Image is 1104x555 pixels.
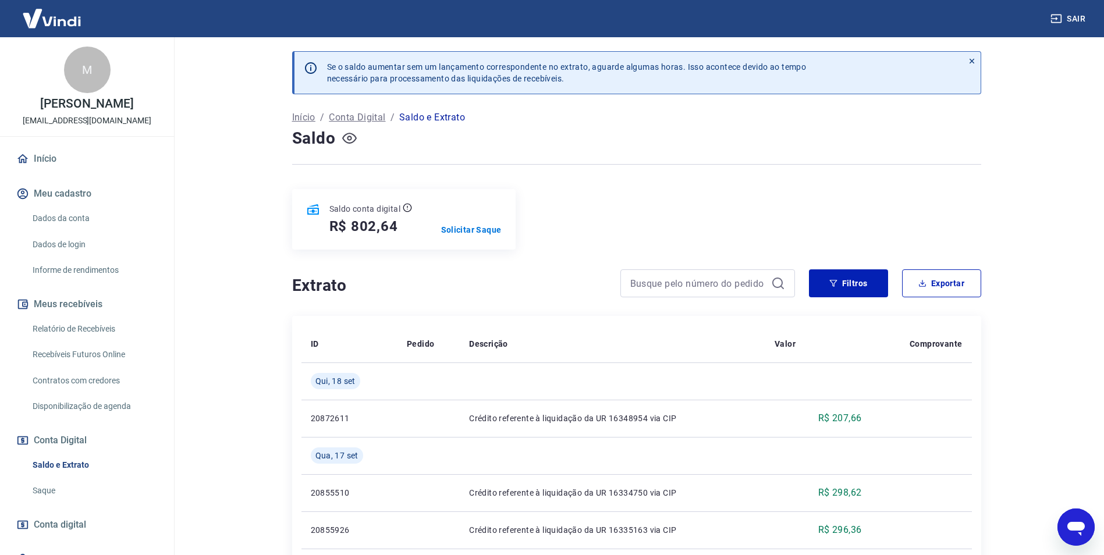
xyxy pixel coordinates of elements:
p: R$ 298,62 [818,486,862,500]
p: 20855510 [311,487,388,499]
a: Solicitar Saque [441,224,502,236]
button: Sair [1048,8,1090,30]
h4: Saldo [292,127,336,150]
p: Se o saldo aumentar sem um lançamento correspondente no extrato, aguarde algumas horas. Isso acon... [327,61,807,84]
p: [PERSON_NAME] [40,98,133,110]
button: Conta Digital [14,428,160,453]
div: M [64,47,111,93]
span: Conta digital [34,517,86,533]
a: Dados da conta [28,207,160,230]
button: Meus recebíveis [14,291,160,317]
span: Qui, 18 set [315,375,356,387]
a: Início [14,146,160,172]
button: Meu cadastro [14,181,160,207]
p: R$ 296,36 [818,523,862,537]
p: / [391,111,395,124]
a: Conta digital [14,512,160,538]
iframe: Botão para abrir a janela de mensagens [1057,508,1095,546]
a: Recebíveis Futuros Online [28,343,160,367]
a: Relatório de Recebíveis [28,317,160,341]
p: Pedido [407,338,434,350]
a: Informe de rendimentos [28,258,160,282]
p: Valor [775,338,796,350]
p: Descrição [469,338,508,350]
p: Crédito referente à liquidação da UR 16335163 via CIP [469,524,756,536]
span: Qua, 17 set [315,450,358,461]
input: Busque pelo número do pedido [630,275,766,292]
a: Início [292,111,315,124]
p: Crédito referente à liquidação da UR 16348954 via CIP [469,412,756,424]
button: Exportar [902,269,981,297]
a: Conta Digital [329,111,385,124]
h5: R$ 802,64 [329,217,398,236]
p: R$ 207,66 [818,411,862,425]
p: [EMAIL_ADDRESS][DOMAIN_NAME] [23,115,151,127]
a: Saldo e Extrato [28,453,160,477]
a: Dados de login [28,233,160,257]
a: Disponibilização de agenda [28,394,160,418]
p: ID [311,338,319,350]
a: Saque [28,479,160,503]
p: / [320,111,324,124]
p: 20872611 [311,412,388,424]
p: Comprovante [910,338,962,350]
button: Filtros [809,269,888,297]
p: Crédito referente à liquidação da UR 16334750 via CIP [469,487,756,499]
p: Saldo e Extrato [399,111,465,124]
h4: Extrato [292,274,606,297]
a: Contratos com credores [28,369,160,393]
p: 20855926 [311,524,388,536]
p: Saldo conta digital [329,203,401,215]
img: Vindi [14,1,90,36]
